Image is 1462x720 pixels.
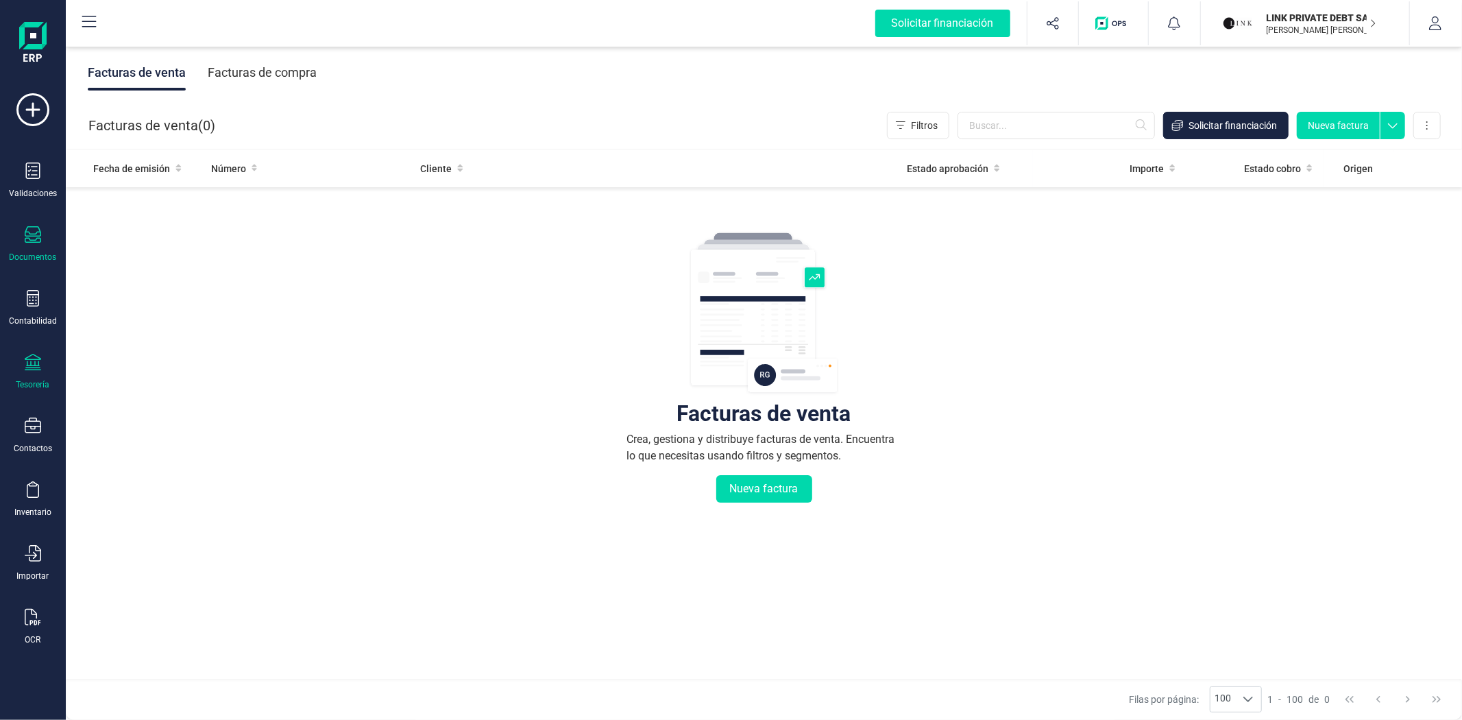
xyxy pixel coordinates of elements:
button: Last Page [1424,686,1450,712]
button: Logo de OPS [1087,1,1140,45]
span: 0 [203,116,210,135]
span: Estado aprobación [907,162,988,176]
img: img-empty-table.svg [689,231,840,396]
div: Importar [17,571,49,581]
span: Cliente [420,162,452,176]
div: Crea, gestiona y distribuye facturas de venta. Encuentra lo que necesitas usando filtros y segmen... [627,431,901,464]
span: 0 [1324,693,1330,706]
button: Nueva factura [1297,112,1380,139]
span: Importe [1130,162,1164,176]
input: Buscar... [958,112,1155,139]
span: Fecha de emisión [93,162,170,176]
img: Logo de OPS [1095,16,1132,30]
span: 100 [1287,693,1303,706]
span: 100 [1210,687,1235,712]
div: Tesorería [16,379,50,390]
button: LILINK PRIVATE DEBT SA[PERSON_NAME] [PERSON_NAME] [1217,1,1393,45]
span: Origen [1344,162,1374,176]
button: Filtros [887,112,949,139]
div: Validaciones [9,188,57,199]
span: Solicitar financiación [1189,119,1277,132]
div: OCR [25,634,41,645]
img: Logo Finanedi [19,22,47,66]
div: Facturas de compra [208,55,317,91]
span: Filtros [911,119,938,132]
div: Facturas de venta ( ) [88,112,215,139]
div: Contabilidad [9,315,57,326]
button: Solicitar financiación [1163,112,1289,139]
span: Número [211,162,246,176]
button: Nueva factura [716,475,812,503]
img: LI [1223,8,1253,38]
div: Solicitar financiación [875,10,1010,37]
span: de [1308,693,1319,706]
span: 1 [1267,693,1273,706]
p: LINK PRIVATE DEBT SA [1267,11,1376,25]
p: [PERSON_NAME] [PERSON_NAME] [1267,25,1376,36]
div: Inventario [14,507,51,518]
div: Facturas de venta [677,407,851,420]
span: Estado cobro [1244,162,1301,176]
div: - [1267,693,1330,706]
div: Facturas de venta [88,55,186,91]
button: Next Page [1395,686,1421,712]
div: Filas por página: [1129,686,1262,712]
div: Documentos [10,252,57,263]
button: Solicitar financiación [859,1,1027,45]
button: First Page [1337,686,1363,712]
button: Previous Page [1365,686,1391,712]
div: Contactos [14,443,52,454]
